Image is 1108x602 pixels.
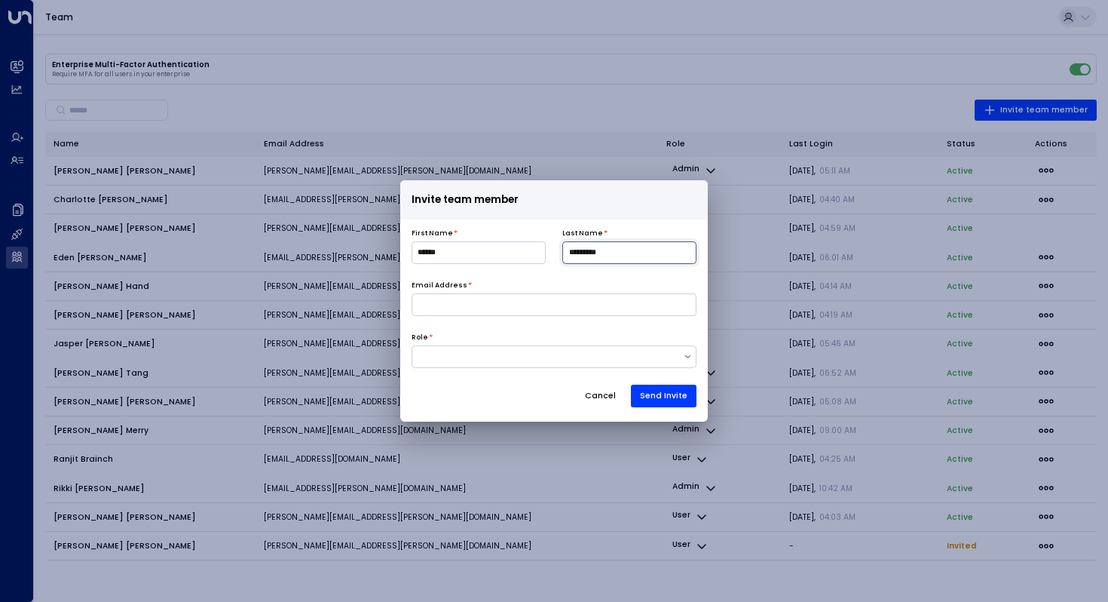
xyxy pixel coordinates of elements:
[412,229,453,239] label: First Name
[575,385,626,407] button: Cancel
[412,333,428,343] label: Role
[412,192,519,208] span: Invite team member
[631,385,696,407] button: Send Invite
[562,229,603,239] label: Last Name
[412,281,467,291] label: Email Address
